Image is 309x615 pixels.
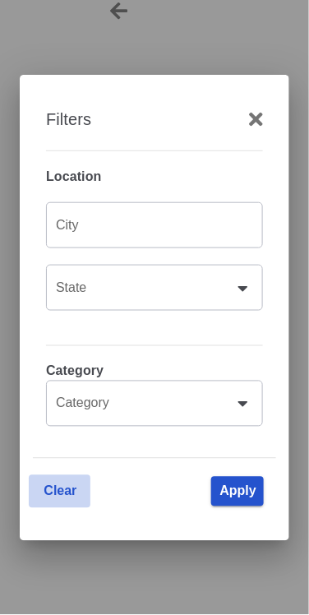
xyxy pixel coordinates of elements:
[211,477,264,506] button: Apply
[46,168,263,186] h3: Location
[218,484,257,499] span: Apply
[46,363,263,381] h3: Category
[43,484,76,499] span: Clear
[46,265,263,311] div: State
[46,110,91,128] h2: Filters
[29,475,90,508] button: Clear
[46,381,263,427] div: Category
